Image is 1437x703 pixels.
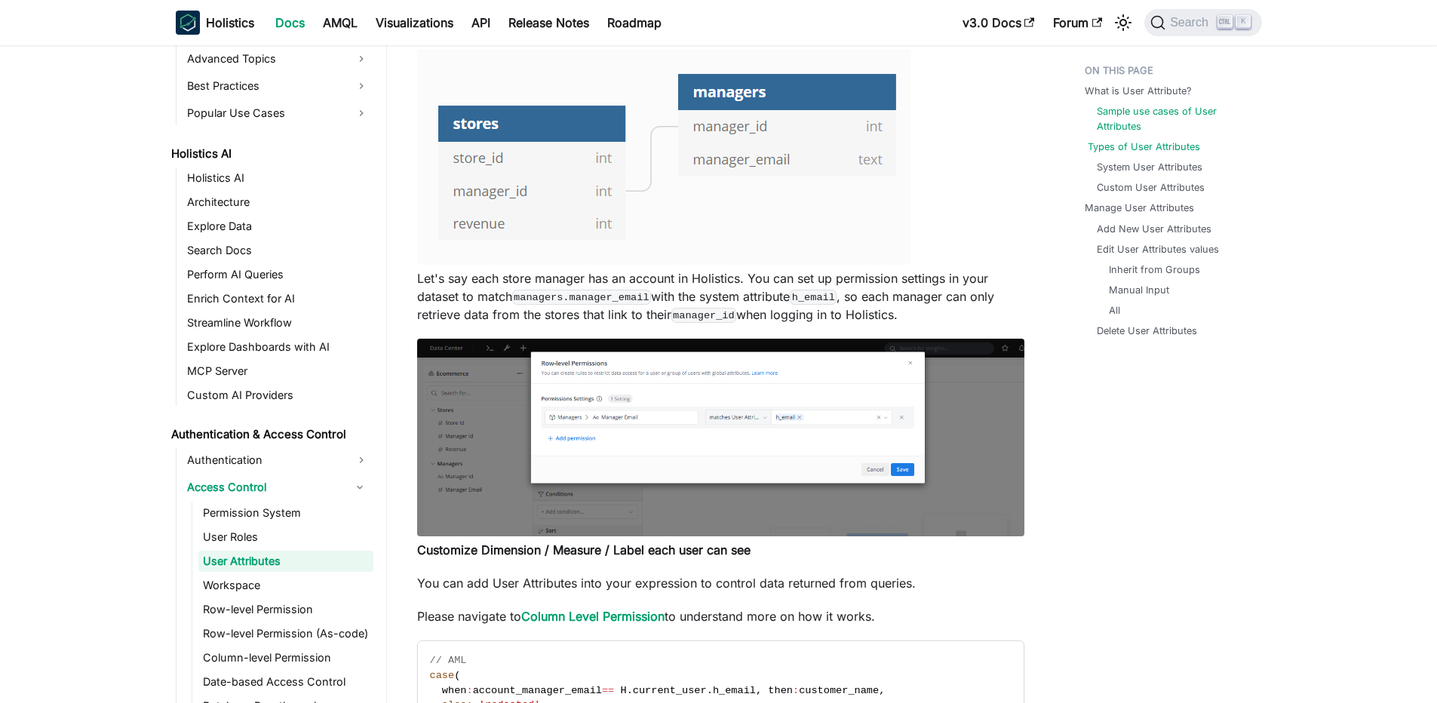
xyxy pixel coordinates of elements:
[1097,180,1205,195] a: Custom User Attributes
[367,11,462,35] a: Visualizations
[499,11,598,35] a: Release Notes
[417,574,1024,592] p: You can add User Attributes into your expression to control data returned from queries.
[183,288,373,309] a: Enrich Context for AI
[1109,283,1169,297] a: Manual Input
[183,240,373,261] a: Search Docs
[1109,262,1200,277] a: Inherit from Groups
[602,685,614,696] span: ==
[768,685,793,696] span: then
[183,448,373,472] a: Authentication
[183,192,373,213] a: Architecture
[793,685,799,696] span: :
[1111,11,1135,35] button: Switch between dark and light mode (currently light mode)
[799,685,879,696] span: customer_name
[183,264,373,285] a: Perform AI Queries
[266,11,314,35] a: Docs
[198,575,373,596] a: Workspace
[417,269,1024,324] p: Let's say each store manager has an account in Holistics. You can set up permission settings in y...
[442,685,467,696] span: when
[707,685,713,696] span: .
[167,143,373,164] a: Holistics AI
[1097,324,1197,338] a: Delete User Attributes
[161,45,387,703] nav: Docs sidebar
[176,11,200,35] img: Holistics
[198,502,373,523] a: Permission System
[346,475,373,499] button: Collapse sidebar category 'Access Control'
[198,647,373,668] a: Column-level Permission
[183,385,373,406] a: Custom AI Providers
[466,685,472,696] span: :
[183,101,373,125] a: Popular Use Cases
[198,599,373,620] a: Row-level Permission
[521,609,665,624] a: Column Level Permission
[462,11,499,35] a: API
[198,551,373,572] a: User Attributes
[512,290,652,305] code: managers.manager_email
[879,685,885,696] span: ,
[633,685,707,696] span: current_user
[198,526,373,548] a: User Roles
[198,623,373,644] a: Row-level Permission (As-code)
[198,671,373,692] a: Date-based Access Control
[417,542,751,557] strong: Customize Dimension / Measure / Label each user can see
[1144,9,1261,36] button: Search (Ctrl+K)
[430,655,467,666] span: // AML
[183,361,373,382] a: MCP Server
[1097,222,1211,236] a: Add New User Attributes
[790,290,837,305] code: h_email
[1097,242,1219,256] a: Edit User Attributes values
[183,74,373,98] a: Best Practices
[314,11,367,35] a: AMQL
[1085,201,1194,215] a: Manage User Attributes
[620,685,626,696] span: H
[627,685,633,696] span: .
[1097,104,1247,133] a: Sample use cases of User Attributes
[598,11,671,35] a: Roadmap
[1085,84,1192,98] a: What is User Attribute?
[671,308,737,323] code: manager_id
[176,11,254,35] a: HolisticsHolistics
[183,312,373,333] a: Streamline Workflow
[167,424,373,445] a: Authentication & Access Control
[430,670,455,681] span: case
[713,685,756,696] span: h_email
[183,216,373,237] a: Explore Data
[473,685,602,696] span: account_manager_email
[183,47,373,71] a: Advanced Topics
[953,11,1044,35] a: v3.0 Docs
[1165,16,1217,29] span: Search
[1109,303,1120,318] a: All
[756,685,762,696] span: ,
[183,167,373,189] a: Holistics AI
[1088,140,1200,154] a: Types of User Attributes
[206,14,254,32] b: Holistics
[183,475,346,499] a: Access Control
[454,670,460,681] span: (
[1236,15,1251,29] kbd: K
[1097,160,1202,174] a: System User Attributes
[183,336,373,358] a: Explore Dashboards with AI
[1044,11,1111,35] a: Forum
[417,607,1024,625] p: Please navigate to to understand more on how it works.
